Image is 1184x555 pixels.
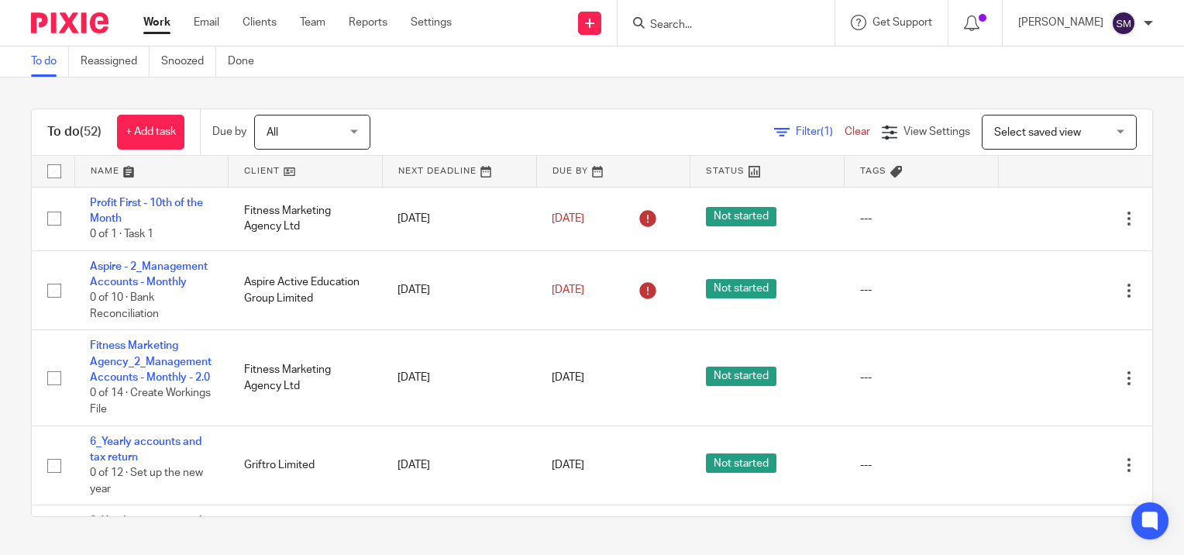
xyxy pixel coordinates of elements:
[47,124,102,140] h1: To do
[81,47,150,77] a: Reassigned
[382,330,536,426] td: [DATE]
[382,187,536,250] td: [DATE]
[706,453,776,473] span: Not started
[1018,15,1103,30] p: [PERSON_NAME]
[552,213,584,224] span: [DATE]
[860,211,983,226] div: ---
[860,370,983,385] div: ---
[903,126,970,137] span: View Settings
[649,19,788,33] input: Search
[90,340,212,383] a: Fitness Marketing Agency_2_Management Accounts - Monthly - 2.0
[796,126,845,137] span: Filter
[31,12,108,33] img: Pixie
[229,250,383,330] td: Aspire Active Education Group Limited
[349,15,387,30] a: Reports
[143,15,170,30] a: Work
[1111,11,1136,36] img: svg%3E
[161,47,216,77] a: Snoozed
[706,207,776,226] span: Not started
[90,515,201,542] a: 6_Yearly accounts and tax return
[80,126,102,138] span: (52)
[212,124,246,140] p: Due by
[845,126,870,137] a: Clear
[90,261,208,288] a: Aspire - 2_Management Accounts - Monthly
[90,293,159,320] span: 0 of 10 · Bank Reconciliation
[229,330,383,426] td: Fitness Marketing Agency Ltd
[90,436,201,463] a: 6_Yearly accounts and tax return
[90,229,153,240] span: 0 of 1 · Task 1
[117,115,184,150] a: + Add task
[994,127,1081,138] span: Select saved view
[873,17,932,28] span: Get Support
[860,282,983,298] div: ---
[552,372,584,383] span: [DATE]
[90,467,203,495] span: 0 of 12 · Set up the new year
[382,426,536,505] td: [DATE]
[228,47,266,77] a: Done
[821,126,833,137] span: (1)
[552,460,584,471] span: [DATE]
[229,426,383,505] td: Griftro Limited
[411,15,452,30] a: Settings
[860,457,983,473] div: ---
[300,15,325,30] a: Team
[706,367,776,386] span: Not started
[229,187,383,250] td: Fitness Marketing Agency Ltd
[267,127,278,138] span: All
[194,15,219,30] a: Email
[706,279,776,298] span: Not started
[90,388,211,415] span: 0 of 14 · Create Workings File
[382,250,536,330] td: [DATE]
[552,284,584,295] span: [DATE]
[90,198,203,224] a: Profit First - 10th of the Month
[860,167,886,175] span: Tags
[243,15,277,30] a: Clients
[31,47,69,77] a: To do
